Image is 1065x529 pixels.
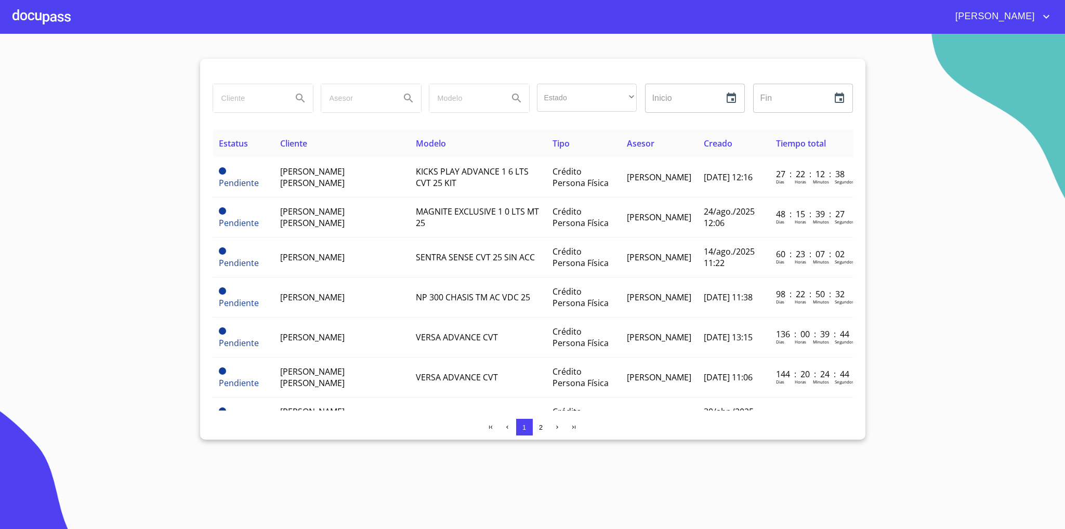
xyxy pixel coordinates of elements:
span: Pendiente [219,257,259,269]
button: Search [288,86,313,111]
button: 2 [533,419,549,435]
div: ​ [537,84,637,112]
p: 136 : 00 : 39 : 44 [776,328,846,340]
span: 30/abr./2025 17:47 [704,406,754,429]
p: Segundos [835,179,854,184]
span: [PERSON_NAME] [627,292,691,303]
span: [PERSON_NAME] [PERSON_NAME] [280,366,345,389]
span: Crédito Persona Física [553,206,609,229]
span: Pendiente [219,297,259,309]
span: VERSA ADVANCE CVT [416,332,498,343]
span: Pendiente [219,207,226,215]
button: 1 [516,419,533,435]
span: [PERSON_NAME] [627,171,691,183]
p: Segundos [835,219,854,224]
span: MAGNITE EXCLUSIVE 1 0 LTS MT 25 [416,206,539,229]
span: [DATE] 13:15 [704,332,753,343]
span: [DATE] 12:16 [704,171,753,183]
span: 24/ago./2025 12:06 [704,206,755,229]
span: [PERSON_NAME] [948,8,1040,25]
p: Minutos [813,379,829,385]
span: [PERSON_NAME] [627,211,691,223]
p: Minutos [813,179,829,184]
span: Cliente [280,138,307,149]
span: Pendiente [219,367,226,375]
p: Horas [795,259,806,264]
span: Pendiente [219,287,226,295]
span: Crédito Persona Física [553,166,609,189]
p: Dias [776,259,784,264]
span: [PERSON_NAME] [280,252,345,263]
span: Crédito Persona Física [553,286,609,309]
span: Pendiente [219,407,226,415]
span: Pendiente [219,177,259,189]
input: search [213,84,284,112]
span: Estatus [219,138,248,149]
span: Pendiente [219,327,226,335]
span: Crédito Persona Física [553,246,609,269]
span: Creado [704,138,732,149]
p: 27 : 22 : 12 : 38 [776,168,846,180]
p: 144 : 20 : 24 : 44 [776,368,846,380]
p: 166 : 16 : 42 : 09 [776,408,846,420]
p: Dias [776,179,784,184]
p: Horas [795,379,806,385]
p: Segundos [835,379,854,385]
span: Pendiente [219,337,259,349]
span: [DATE] 11:06 [704,372,753,383]
p: Horas [795,299,806,305]
span: [PERSON_NAME] [627,372,691,383]
span: [PERSON_NAME] [627,252,691,263]
span: Modelo [416,138,446,149]
button: account of current user [948,8,1053,25]
span: [PERSON_NAME] [280,292,345,303]
p: Dias [776,219,784,224]
p: Segundos [835,339,854,345]
span: [PERSON_NAME] [280,332,345,343]
span: VERSA ADVANCE CVT [416,372,498,383]
span: SENTRA SENSE CVT 25 SIN ACC [416,252,535,263]
span: NP 300 CHASIS TM AC VDC 25 [416,292,530,303]
input: search [321,84,392,112]
p: Minutos [813,339,829,345]
span: [PERSON_NAME] [627,332,691,343]
p: Minutos [813,259,829,264]
span: Asesor [627,138,654,149]
p: Dias [776,339,784,345]
input: search [429,84,500,112]
span: Pendiente [219,167,226,175]
p: Horas [795,219,806,224]
span: [PERSON_NAME] [PERSON_NAME] [280,166,345,189]
span: Pendiente [219,217,259,229]
p: 48 : 15 : 39 : 27 [776,208,846,220]
span: Tipo [553,138,570,149]
span: 14/ago./2025 11:22 [704,246,755,269]
p: 98 : 22 : 50 : 32 [776,288,846,300]
span: 1 [522,424,526,431]
span: Pendiente [219,377,259,389]
span: Tiempo total [776,138,826,149]
span: [PERSON_NAME] [PERSON_NAME] [280,206,345,229]
span: Pendiente [219,247,226,255]
p: Minutos [813,219,829,224]
p: Dias [776,299,784,305]
p: Segundos [835,259,854,264]
button: Search [504,86,529,111]
span: KICKS PLAY ADVANCE 1 6 LTS CVT 25 KIT [416,166,529,189]
p: Horas [795,179,806,184]
p: Segundos [835,299,854,305]
span: Crédito Persona Física [553,326,609,349]
span: [PERSON_NAME] [PERSON_NAME] [280,406,345,429]
span: Crédito Persona Física [553,366,609,389]
p: Dias [776,379,784,385]
span: Crédito Persona Física [553,406,609,429]
p: 60 : 23 : 07 : 02 [776,248,846,260]
button: Search [396,86,421,111]
span: 2 [539,424,543,431]
span: [DATE] 11:38 [704,292,753,303]
p: Horas [795,339,806,345]
p: Minutos [813,299,829,305]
